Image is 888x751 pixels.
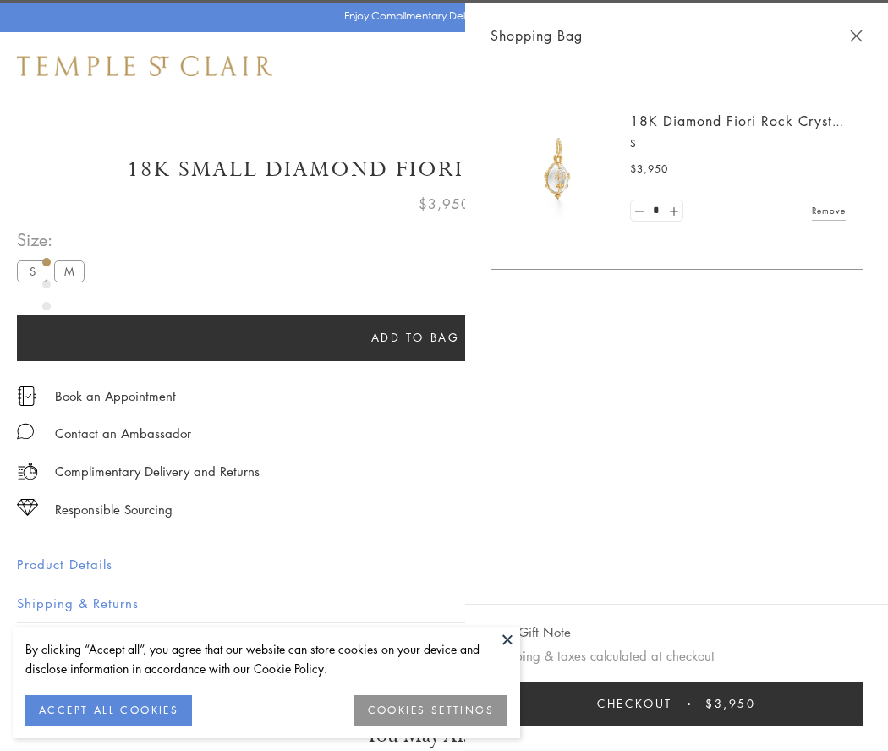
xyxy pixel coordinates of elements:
[25,639,507,678] div: By clicking “Accept all”, you agree that our website can store cookies on your device and disclos...
[17,56,272,76] img: Temple St. Clair
[491,682,863,726] button: Checkout $3,950
[17,584,871,622] button: Shipping & Returns
[17,623,871,661] button: Gifting
[631,200,648,222] a: Set quantity to 0
[17,315,814,361] button: Add to bag
[17,499,38,516] img: icon_sourcing.svg
[344,8,536,25] p: Enjoy Complimentary Delivery & Returns
[17,226,91,254] span: Size:
[812,201,846,220] a: Remove
[630,161,668,178] span: $3,950
[597,694,672,713] span: Checkout
[55,499,173,520] div: Responsible Sourcing
[17,461,38,482] img: icon_delivery.svg
[354,695,507,726] button: COOKIES SETTINGS
[630,135,846,152] p: S
[491,622,571,643] button: Add Gift Note
[17,423,34,440] img: MessageIcon-01_2.svg
[371,328,460,347] span: Add to bag
[17,155,871,184] h1: 18K Small Diamond Fiori Rock Crystal Amulet
[17,260,47,282] label: S
[55,386,176,405] a: Book an Appointment
[25,695,192,726] button: ACCEPT ALL COOKIES
[491,645,863,666] p: Shipping & taxes calculated at checkout
[705,694,756,713] span: $3,950
[491,25,583,47] span: Shopping Bag
[850,30,863,42] button: Close Shopping Bag
[665,200,682,222] a: Set quantity to 2
[419,193,470,215] span: $3,950
[17,386,37,406] img: icon_appointment.svg
[507,118,609,220] img: P51889-E11FIORI
[54,260,85,282] label: M
[55,423,191,444] div: Contact an Ambassador
[55,461,260,482] p: Complimentary Delivery and Returns
[42,254,51,368] div: Product gallery navigation
[17,545,871,584] button: Product Details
